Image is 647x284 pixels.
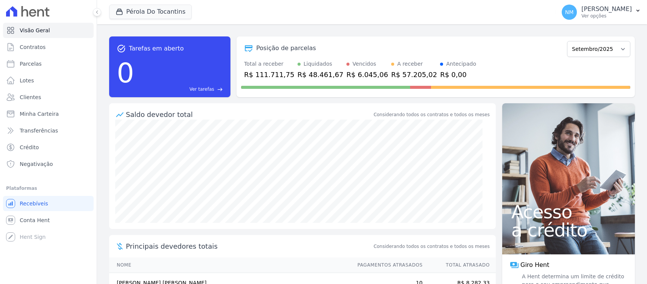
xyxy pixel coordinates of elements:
span: east [217,87,223,92]
span: Conta Hent [20,216,50,224]
span: Lotes [20,77,34,84]
span: Ver tarefas [190,86,214,93]
a: Contratos [3,39,94,55]
span: Negativação [20,160,53,168]
span: Giro Hent [520,260,549,270]
span: a crédito [511,221,626,239]
a: Negativação [3,156,94,172]
div: R$ 0,00 [440,69,476,80]
div: R$ 48.461,67 [298,69,343,80]
a: Parcelas [3,56,94,71]
span: NM [565,9,574,15]
span: Acesso [511,203,626,221]
a: Visão Geral [3,23,94,38]
p: Ver opções [581,13,632,19]
div: Saldo devedor total [126,109,372,120]
span: Principais devedores totais [126,241,372,251]
span: Minha Carteira [20,110,59,118]
span: task_alt [117,44,126,53]
button: NM [PERSON_NAME] Ver opções [556,2,647,23]
div: R$ 111.711,75 [244,69,295,80]
div: Vencidos [352,60,376,68]
div: Plataformas [6,184,91,193]
div: Total a receber [244,60,295,68]
a: Conta Hent [3,213,94,228]
span: Recebíveis [20,200,48,207]
div: A receber [397,60,423,68]
div: Posição de parcelas [256,44,316,53]
a: Lotes [3,73,94,88]
span: Parcelas [20,60,42,68]
a: Recebíveis [3,196,94,211]
div: R$ 57.205,02 [391,69,437,80]
th: Pagamentos Atrasados [350,257,423,273]
span: Crédito [20,144,39,151]
span: Visão Geral [20,27,50,34]
span: Transferências [20,127,58,134]
a: Crédito [3,140,94,155]
a: Ver tarefas east [137,86,223,93]
a: Minha Carteira [3,106,94,121]
th: Nome [109,257,350,273]
span: Tarefas em aberto [129,44,184,53]
div: Antecipado [446,60,476,68]
th: Total Atrasado [423,257,496,273]
p: [PERSON_NAME] [581,5,632,13]
div: Considerando todos os contratos e todos os meses [374,111,490,118]
div: Liquidados [304,60,332,68]
a: Transferências [3,123,94,138]
div: 0 [117,53,134,93]
div: R$ 6.045,06 [346,69,388,80]
span: Clientes [20,93,41,101]
span: Considerando todos os contratos e todos os meses [374,243,490,250]
a: Clientes [3,90,94,105]
button: Pérola Do Tocantins [109,5,192,19]
span: Contratos [20,43,45,51]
